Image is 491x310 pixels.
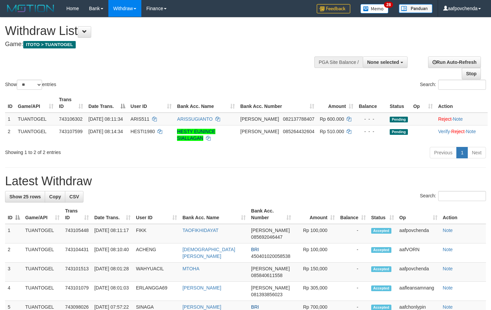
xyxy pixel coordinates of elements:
a: Note [443,266,453,271]
td: aafpovchenda [397,224,440,243]
th: Op: activate to sort column ascending [411,93,435,113]
span: [PERSON_NAME] [240,129,279,134]
a: Note [453,116,463,122]
span: Copy 085692046447 to clipboard [251,234,282,240]
td: WAHYUACIL [133,263,180,282]
td: - [338,243,369,263]
a: ARISSUGIANTO [177,116,213,122]
span: None selected [367,60,399,65]
h1: Withdraw List [5,24,321,38]
span: Pending [390,117,408,122]
td: aafleansamnang [397,282,440,301]
span: Copy 450401020058538 to clipboard [251,254,290,259]
th: Bank Acc. Number: activate to sort column ascending [248,205,294,224]
span: Copy 081393856023 to clipboard [251,292,282,297]
a: Next [467,147,486,158]
th: Action [435,93,488,113]
td: TUANTOGEL [23,263,62,282]
span: [PERSON_NAME] [240,116,279,122]
span: [PERSON_NAME] [251,285,290,290]
th: Amount: activate to sort column ascending [294,205,338,224]
span: Accepted [371,285,391,291]
td: [DATE] 08:10:40 [92,243,133,263]
td: TUANTOGEL [23,243,62,263]
td: TUANTOGEL [15,125,56,144]
div: Showing 1 to 2 of 2 entries [5,146,200,156]
a: Show 25 rows [5,191,45,202]
a: Note [443,247,453,252]
span: [DATE] 08:14:34 [89,129,123,134]
th: Op: activate to sort column ascending [397,205,440,224]
a: Copy [45,191,65,202]
span: Show 25 rows [9,194,41,199]
td: TUANTOGEL [23,282,62,301]
span: [PERSON_NAME] [251,266,290,271]
h4: Game: [5,41,321,48]
h1: Latest Withdraw [5,175,486,188]
span: Rp 600.000 [320,116,344,122]
th: Trans ID: activate to sort column ascending [56,93,85,113]
span: Copy [49,194,61,199]
td: 743101079 [62,282,92,301]
td: 3 [5,263,23,282]
span: Pending [390,129,408,135]
div: - - - [359,128,384,135]
td: 2 [5,125,15,144]
a: [PERSON_NAME] [182,285,221,290]
span: Copy 085264432604 to clipboard [283,129,314,134]
th: Bank Acc. Name: activate to sort column ascending [174,93,238,113]
a: [DEMOGRAPHIC_DATA][PERSON_NAME] [182,247,235,259]
span: Accepted [371,247,391,253]
span: 743106302 [59,116,82,122]
a: Previous [430,147,457,158]
td: · [435,113,488,125]
th: Status: activate to sort column ascending [369,205,397,224]
td: ACHENG [133,243,180,263]
th: User ID: activate to sort column ascending [128,93,175,113]
th: Status [387,93,411,113]
td: Rp 305,000 [294,282,338,301]
th: Action [440,205,486,224]
td: Rp 100,000 [294,224,338,243]
span: [PERSON_NAME] [251,228,290,233]
td: · · [435,125,488,144]
span: Accepted [371,228,391,234]
td: FIKK [133,224,180,243]
a: Note [443,304,453,310]
span: CSV [69,194,79,199]
td: - [338,224,369,243]
a: Run Auto-Refresh [428,56,481,68]
input: Search: [438,191,486,201]
td: 1 [5,224,23,243]
a: TAOFIKHIDAYAT [182,228,218,233]
td: 743101513 [62,263,92,282]
img: MOTION_logo.png [5,3,56,13]
a: MTOHA [182,266,199,271]
td: 2 [5,243,23,263]
span: ARIS511 [131,116,149,122]
span: HESTI1980 [131,129,155,134]
th: Amount: activate to sort column ascending [317,93,356,113]
td: Rp 150,000 [294,263,338,282]
a: Note [443,228,453,233]
a: Reject [438,116,452,122]
div: - - - [359,116,384,122]
img: panduan.png [399,4,432,13]
th: Date Trans.: activate to sort column ascending [92,205,133,224]
td: - [338,282,369,301]
th: User ID: activate to sort column ascending [133,205,180,224]
span: 743107599 [59,129,82,134]
div: PGA Site Balance / [314,56,363,68]
td: - [338,263,369,282]
th: Trans ID: activate to sort column ascending [62,205,92,224]
th: ID [5,93,15,113]
span: Rp 510.000 [320,129,344,134]
td: 743104431 [62,243,92,263]
span: Copy 082137788407 to clipboard [283,116,314,122]
a: [PERSON_NAME] [182,304,221,310]
a: CSV [65,191,83,202]
a: Reject [451,129,465,134]
td: [DATE] 08:11:17 [92,224,133,243]
td: 4 [5,282,23,301]
th: Date Trans.: activate to sort column descending [86,93,128,113]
